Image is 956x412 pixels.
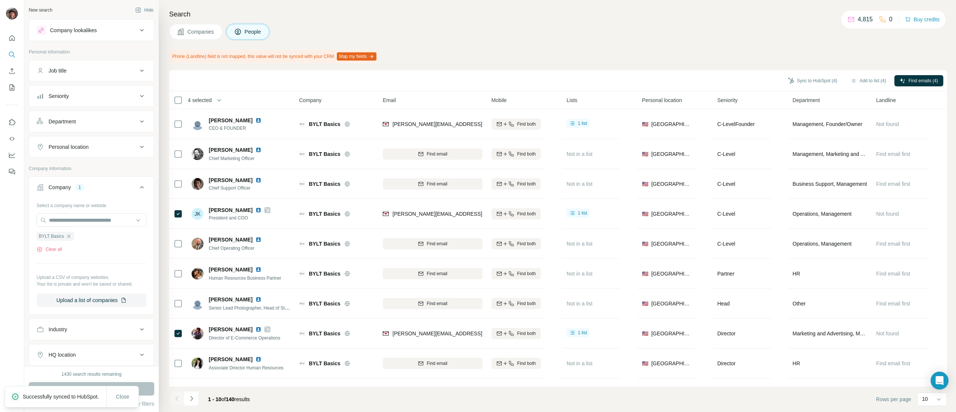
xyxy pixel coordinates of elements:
img: Avatar [192,298,204,310]
span: People [245,28,262,36]
span: Not in a list [567,181,592,187]
img: Logo of BYLT Basics [299,211,305,217]
span: 1 list [578,120,587,127]
span: 🇺🇸 [642,150,648,158]
span: Find email first [876,360,910,366]
span: Seniority [717,96,738,104]
button: Hide [130,4,159,16]
span: Find email first [876,301,910,307]
span: [GEOGRAPHIC_DATA] [651,180,691,188]
span: [GEOGRAPHIC_DATA] [651,240,691,247]
div: Select a company name or website [37,199,146,209]
span: [PERSON_NAME][EMAIL_ADDRESS][DOMAIN_NAME] [392,211,524,217]
span: Operations, Management [792,210,851,218]
span: Marketing and Advertising, Management [792,330,867,337]
button: Find both [491,358,541,369]
span: Find both [517,330,536,337]
button: Find both [491,178,541,190]
div: 1430 search results remaining [62,371,122,378]
button: Find email [383,238,482,249]
span: C-Level [717,181,735,187]
button: Upload a list of companies [37,293,146,307]
span: [GEOGRAPHIC_DATA] [651,270,691,277]
button: Find both [491,268,541,279]
span: Find both [517,240,536,247]
span: Company [299,96,322,104]
span: Not in a list [567,271,592,277]
span: Find both [517,181,536,187]
span: 🇺🇸 [642,180,648,188]
div: Phone (Landline) field is not mapped, this value will not be synced with your CRM [169,50,378,63]
span: Find email first [876,241,910,247]
div: HQ location [49,351,76,359]
p: 0 [889,15,893,24]
span: Senior Lead Photographer, Head of Studio Operations [209,305,316,311]
span: Find emails (4) [909,77,938,84]
span: Head [717,301,730,307]
span: 1 - 10 [208,396,221,402]
button: Buy credits [905,14,940,25]
span: Not in a list [567,241,592,247]
img: provider findymail logo [383,330,389,337]
button: Quick start [6,31,18,45]
span: [PERSON_NAME] [209,236,252,243]
img: Logo of BYLT Basics [299,360,305,366]
span: Find both [517,121,536,127]
span: [PERSON_NAME] [209,117,252,124]
span: Find email first [876,181,910,187]
img: Avatar [192,268,204,280]
span: of [221,396,226,402]
button: Find email [383,178,482,190]
span: [PERSON_NAME] [209,176,252,184]
button: Find email [383,268,482,279]
img: LinkedIn logo [255,267,261,273]
span: Landline [876,96,896,104]
button: Close [111,390,135,403]
div: JK [192,208,204,220]
button: Personal location [29,138,154,156]
span: [PERSON_NAME] [209,326,252,333]
button: Sync to HubSpot (4) [783,75,842,86]
button: Find both [491,208,541,219]
img: LinkedIn logo [255,326,261,332]
p: 10 [922,395,928,403]
span: BYLT Basics [309,120,341,128]
p: Successfully synced to HubSpot. [23,393,105,400]
button: My lists [6,81,18,94]
span: Companies [187,28,215,36]
button: Find both [491,238,541,249]
button: HQ location [29,346,154,364]
button: Seniority [29,87,154,105]
button: Find both [491,298,541,309]
img: LinkedIn logo [255,147,261,153]
span: Not found [876,330,899,336]
span: 🇺🇸 [642,330,648,337]
img: LinkedIn logo [255,177,261,183]
div: Seniority [49,92,69,100]
img: Logo of BYLT Basics [299,330,305,336]
span: Find both [517,270,536,277]
span: [PERSON_NAME] [209,356,252,363]
div: Personal location [49,143,89,151]
span: President and COO [209,215,270,221]
span: Email [383,96,396,104]
span: 🇺🇸 [642,300,648,307]
img: LinkedIn logo [255,117,261,123]
span: BYLT Basics [309,210,341,218]
div: Job title [49,67,66,74]
img: Avatar [192,328,204,339]
p: Personal information [29,49,154,55]
img: Logo of BYLT Basics [299,301,305,307]
button: Find email [383,298,482,309]
button: Department [29,113,154,130]
span: Associate Director Human Resources [209,365,283,371]
button: Find emails (4) [894,75,943,86]
span: 🇺🇸 [642,240,648,247]
button: Industry [29,320,154,338]
button: Navigate to next page [184,391,199,406]
div: New search [29,7,52,13]
span: BYLT Basics [309,360,341,367]
span: [GEOGRAPHIC_DATA] [651,120,691,128]
img: Avatar [192,178,204,190]
img: LinkedIn logo [255,237,261,243]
